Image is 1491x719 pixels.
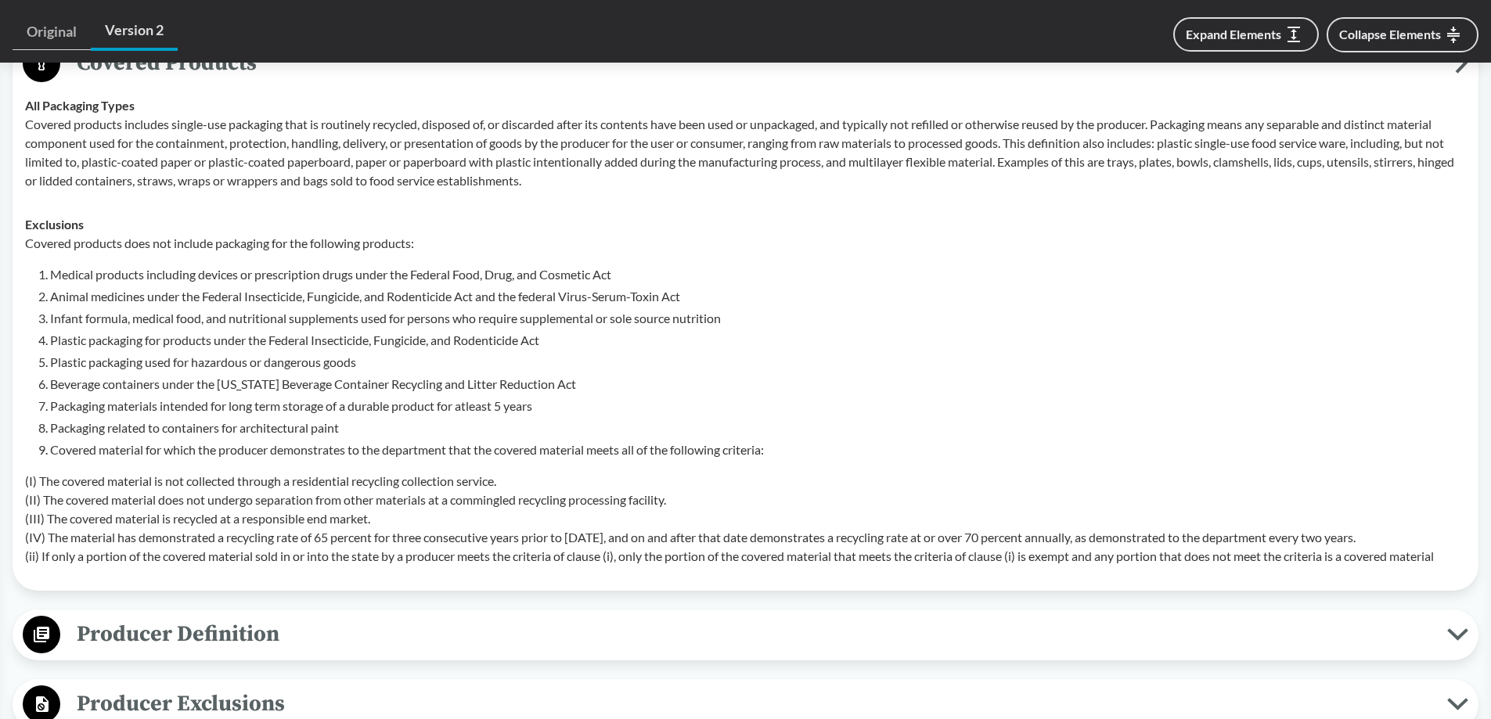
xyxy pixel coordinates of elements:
button: Collapse Elements [1327,17,1478,52]
p: Covered products includes single-use packaging that is routinely recycled, disposed of, or discar... [25,115,1466,190]
span: Producer Definition [60,617,1447,652]
li: Packaging related to containers for architectural paint [50,419,1466,437]
p: (I) The covered material is not collected through a residential recycling collection service. (II... [25,472,1466,566]
li: Infant formula, medical food, and nutritional supplements used for persons who require supplement... [50,309,1466,328]
li: Packaging materials intended for long term storage of a durable product for atleast 5 years [50,397,1466,415]
strong: All Packaging Types [25,98,135,113]
li: Plastic packaging for products under the Federal Insecticide, Fungicide, and Rodenticide Act [50,331,1466,350]
a: Version 2 [91,13,178,51]
button: Expand Elements [1173,17,1319,52]
li: Medical products including devices or prescription drugs under the Federal Food, Drug, and Cosmet... [50,265,1466,284]
p: Covered products does not include packaging for the following products: [25,234,1466,253]
button: Covered Products [18,44,1473,84]
li: Beverage containers under the [US_STATE] Beverage Container Recycling and Litter Reduction Act [50,375,1466,394]
a: Original [13,14,91,50]
li: Covered material for which the producer demonstrates to the department that the covered material ... [50,440,1466,459]
li: Plastic packaging used for hazardous or dangerous goods [50,353,1466,372]
li: Animal medicines under the Federal Insecticide, Fungicide, and Rodenticide Act and the federal Vi... [50,287,1466,306]
button: Producer Definition [18,615,1473,655]
strong: Exclusions [25,217,84,232]
span: Covered Products [60,45,1455,81]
